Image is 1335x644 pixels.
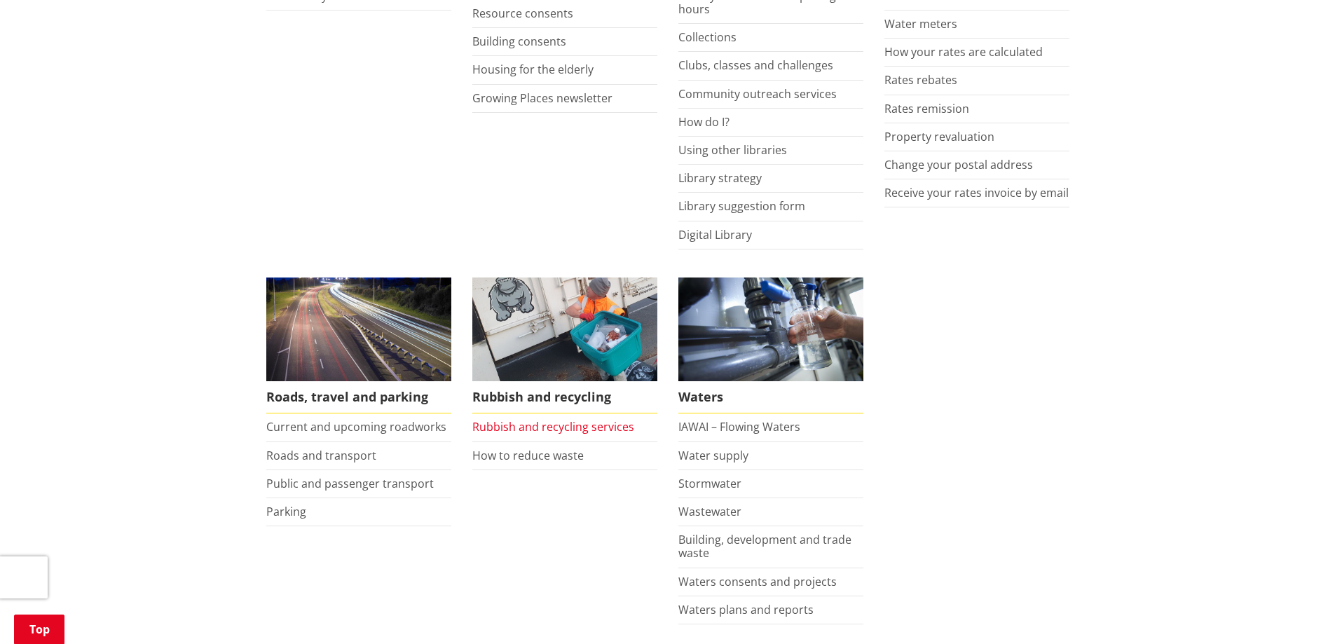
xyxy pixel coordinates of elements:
a: Public and passenger transport [266,476,434,491]
a: Building consents [472,34,566,49]
a: Waters consents and projects [678,574,837,589]
a: Rubbish and recycling services [472,419,634,434]
iframe: Messenger Launcher [1271,585,1321,636]
a: Using other libraries [678,142,787,158]
a: Collections [678,29,737,45]
a: Stormwater [678,476,741,491]
a: How to reduce waste [472,448,584,463]
img: Roads, travel and parking [266,278,451,382]
a: Library suggestion form [678,198,805,214]
span: Waters [678,381,863,413]
a: Wastewater [678,504,741,519]
span: Rubbish and recycling [472,381,657,413]
a: Waters plans and reports [678,602,814,617]
a: Waters [678,278,863,414]
a: Clubs, classes and challenges [678,57,833,73]
a: Water supply [678,448,748,463]
a: Roads, travel and parking Roads, travel and parking [266,278,451,414]
a: Resource consents [472,6,573,21]
a: Change your postal address [884,157,1033,172]
a: Housing for the elderly [472,62,594,77]
a: Rubbish and recycling [472,278,657,414]
a: Top [14,615,64,644]
a: Rates remission [884,101,969,116]
a: Current and upcoming roadworks [266,419,446,434]
a: Receive your rates invoice by email [884,185,1069,200]
a: Rates rebates [884,72,957,88]
span: Roads, travel and parking [266,381,451,413]
a: Parking [266,504,306,519]
a: How do I? [678,114,730,130]
a: Digital Library [678,227,752,242]
a: Property revaluation [884,129,994,144]
a: Building, development and trade waste [678,532,851,561]
a: Water meters [884,16,957,32]
a: IAWAI – Flowing Waters [678,419,800,434]
a: Growing Places newsletter [472,90,612,106]
a: Roads and transport [266,448,376,463]
a: How your rates are calculated [884,44,1043,60]
a: Library strategy [678,170,762,186]
img: Water treatment [678,278,863,382]
a: Community outreach services [678,86,837,102]
img: Rubbish and recycling [472,278,657,382]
